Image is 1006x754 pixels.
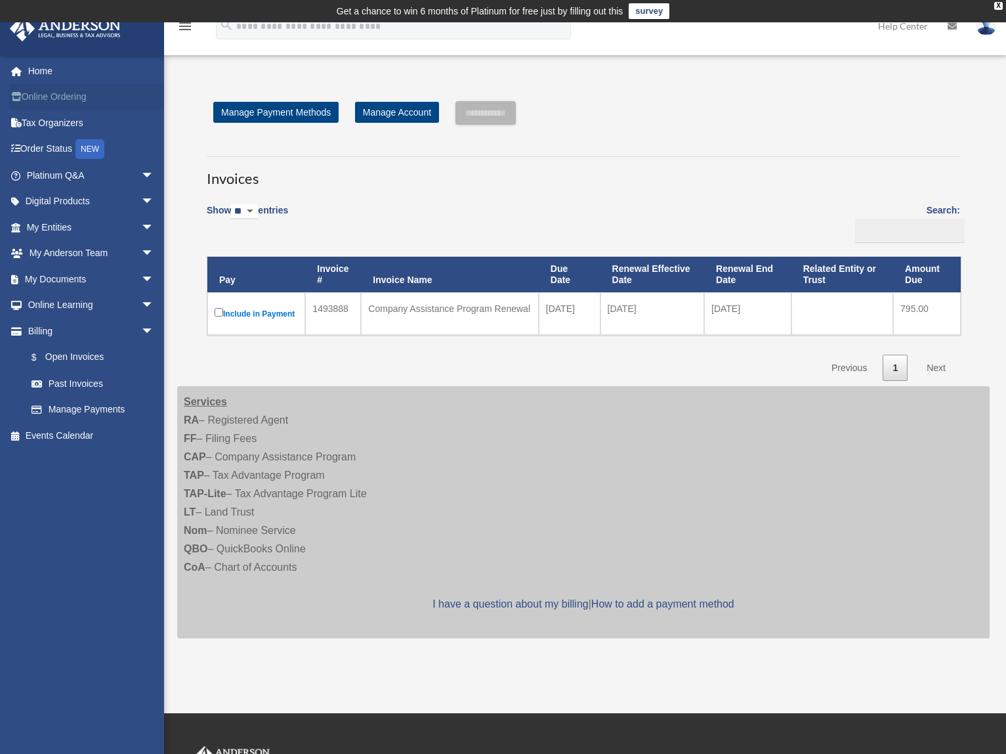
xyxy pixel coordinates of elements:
[791,257,893,292] th: Related Entity or Trust: activate to sort column ascending
[9,188,174,215] a: Digital Productsarrow_drop_down
[368,299,531,318] div: Company Assistance Program Renewal
[539,292,600,335] td: [DATE]
[539,257,600,292] th: Due Date: activate to sort column ascending
[184,414,199,426] strong: RA
[141,214,167,241] span: arrow_drop_down
[39,349,45,366] span: $
[219,18,234,32] i: search
[600,292,704,335] td: [DATE]
[591,598,734,610] a: How to add a payment method
[883,355,908,382] a: 1
[177,23,193,34] a: menu
[141,162,167,189] span: arrow_drop_down
[6,16,125,41] img: Anderson Advisors Platinum Portal
[9,292,174,319] a: Online Learningarrow_drop_down
[141,318,167,345] span: arrow_drop_down
[361,257,538,292] th: Invoice Name: activate to sort column ascending
[9,422,174,449] a: Events Calendar
[600,257,704,292] th: Renewal Effective Date: activate to sort column ascending
[215,305,298,322] label: Include in Payment
[184,488,226,499] strong: TAP-Lite
[207,156,960,189] h3: Invoices
[994,2,1003,10] div: close
[18,397,167,423] a: Manage Payments
[850,202,960,243] label: Search:
[337,3,623,19] div: Get a chance to win 6 months of Platinum for free just by filling out this
[9,58,174,84] a: Home
[207,202,288,233] label: Show entries
[231,204,258,219] select: Showentries
[432,598,588,610] a: I have a question about my billing
[9,162,174,188] a: Platinum Q&Aarrow_drop_down
[141,266,167,293] span: arrow_drop_down
[9,240,174,267] a: My Anderson Teamarrow_drop_down
[213,102,339,123] a: Manage Payment Methods
[75,139,104,159] div: NEW
[704,292,791,335] td: [DATE]
[215,308,223,317] input: Include in Payment
[141,240,167,267] span: arrow_drop_down
[184,506,196,518] strong: LT
[9,110,174,136] a: Tax Organizers
[184,433,197,444] strong: FF
[822,355,877,382] a: Previous
[893,292,961,335] td: 795.00
[184,470,204,481] strong: TAP
[305,292,361,335] td: 1493888
[177,18,193,34] i: menu
[9,318,167,344] a: Billingarrow_drop_down
[184,396,227,407] strong: Services
[18,370,167,397] a: Past Invoices
[305,257,361,292] th: Invoice #: activate to sort column ascending
[18,344,161,371] a: $Open Invoices
[184,543,207,554] strong: QBO
[9,214,174,240] a: My Entitiesarrow_drop_down
[207,257,305,292] th: Pay: activate to sort column descending
[9,266,174,292] a: My Documentsarrow_drop_down
[184,562,205,573] strong: CoA
[976,16,996,35] img: User Pic
[184,451,206,462] strong: CAP
[177,386,990,638] div: – Registered Agent – Filing Fees – Company Assistance Program – Tax Advantage Program – Tax Advan...
[9,84,174,110] a: Online Ordering
[855,219,965,244] input: Search:
[917,355,955,382] a: Next
[141,188,167,215] span: arrow_drop_down
[9,136,174,163] a: Order StatusNEW
[629,3,669,19] a: survey
[355,102,439,123] a: Manage Account
[184,525,207,536] strong: Nom
[704,257,791,292] th: Renewal End Date: activate to sort column ascending
[141,292,167,319] span: arrow_drop_down
[893,257,961,292] th: Amount Due: activate to sort column ascending
[184,595,983,613] p: |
